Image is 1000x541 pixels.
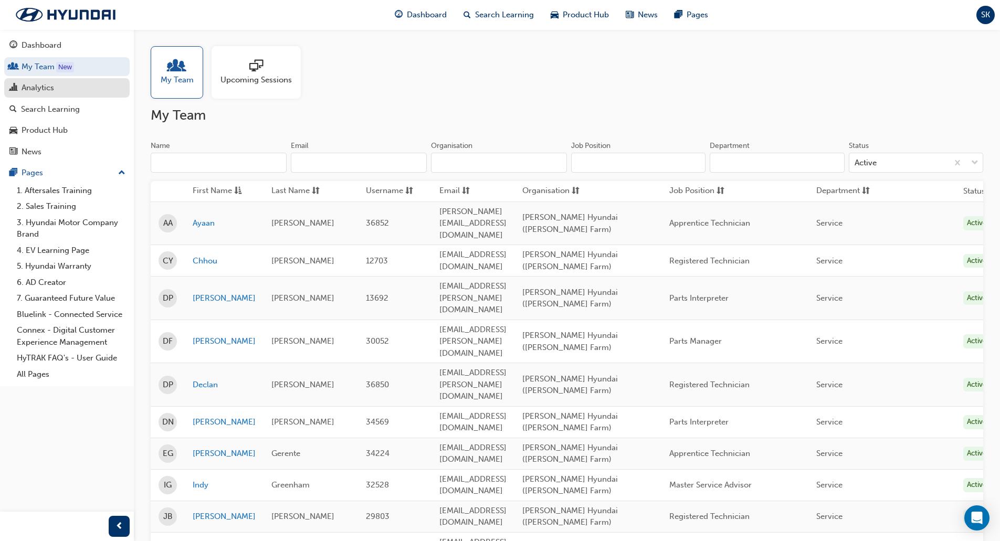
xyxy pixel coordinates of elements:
[431,153,567,173] input: Organisation
[13,258,130,274] a: 5. Hyundai Warranty
[522,443,618,464] span: [PERSON_NAME] Hyundai ([PERSON_NAME] Farm)
[151,141,170,151] div: Name
[981,9,990,21] span: SK
[816,185,860,198] span: Department
[13,183,130,199] a: 1. Aftersales Training
[571,141,610,151] div: Job Position
[687,9,708,21] span: Pages
[118,166,125,180] span: up-icon
[193,511,256,523] a: [PERSON_NAME]
[669,256,750,266] span: Registered Technician
[161,74,194,86] span: My Team
[522,213,618,234] span: [PERSON_NAME] Hyundai ([PERSON_NAME] Farm)
[617,4,666,26] a: news-iconNews
[669,336,722,346] span: Parts Manager
[551,8,559,22] span: car-icon
[271,336,334,346] span: [PERSON_NAME]
[9,105,17,114] span: search-icon
[163,292,173,304] span: DP
[626,8,634,22] span: news-icon
[522,250,618,271] span: [PERSON_NAME] Hyundai ([PERSON_NAME] Farm)
[522,331,618,352] span: [PERSON_NAME] Hyundai ([PERSON_NAME] Farm)
[439,185,460,198] span: Email
[9,147,17,157] span: news-icon
[669,449,750,458] span: Apprentice Technician
[271,449,300,458] span: Gerente
[522,506,618,527] span: [PERSON_NAME] Hyundai ([PERSON_NAME] Farm)
[816,185,874,198] button: Departmentsorting-icon
[571,153,706,173] input: Job Position
[4,57,130,77] a: My Team
[439,207,507,240] span: [PERSON_NAME][EMAIL_ADDRESS][DOMAIN_NAME]
[462,185,470,198] span: sorting-icon
[193,379,256,391] a: Declan
[163,255,173,267] span: CY
[439,250,507,271] span: [EMAIL_ADDRESS][DOMAIN_NAME]
[963,334,991,348] div: Active
[963,378,991,392] div: Active
[366,512,390,521] span: 29803
[366,417,389,427] span: 34569
[669,380,750,389] span: Registered Technician
[271,512,334,521] span: [PERSON_NAME]
[193,479,256,491] a: Indy
[855,157,877,169] div: Active
[862,185,870,198] span: sorting-icon
[312,185,320,198] span: sorting-icon
[816,218,843,228] span: Service
[816,480,843,490] span: Service
[816,449,843,458] span: Service
[366,185,403,198] span: Username
[439,185,497,198] button: Emailsorting-icon
[271,480,310,490] span: Greenham
[4,142,130,162] a: News
[162,416,174,428] span: DN
[710,153,844,173] input: Department
[4,78,130,98] a: Analytics
[163,217,173,229] span: AA
[13,350,130,366] a: HyTRAK FAQ's - User Guide
[291,141,309,151] div: Email
[439,506,507,527] span: [EMAIL_ADDRESS][DOMAIN_NAME]
[22,146,41,158] div: News
[431,141,472,151] div: Organisation
[271,256,334,266] span: [PERSON_NAME]
[164,479,172,491] span: IG
[13,322,130,350] a: Connex - Digital Customer Experience Management
[163,379,173,391] span: DP
[669,480,752,490] span: Master Service Advisor
[193,416,256,428] a: [PERSON_NAME]
[193,292,256,304] a: [PERSON_NAME]
[271,417,334,427] span: [PERSON_NAME]
[395,8,403,22] span: guage-icon
[439,411,507,433] span: [EMAIL_ADDRESS][DOMAIN_NAME]
[151,46,212,99] a: My Team
[271,293,334,303] span: [PERSON_NAME]
[234,185,242,198] span: asc-icon
[522,288,618,309] span: [PERSON_NAME] Hyundai ([PERSON_NAME] Farm)
[4,36,130,55] a: Dashboard
[572,185,580,198] span: sorting-icon
[9,41,17,50] span: guage-icon
[405,185,413,198] span: sorting-icon
[522,411,618,433] span: [PERSON_NAME] Hyundai ([PERSON_NAME] Farm)
[522,374,618,396] span: [PERSON_NAME] Hyundai ([PERSON_NAME] Farm)
[9,83,17,93] span: chart-icon
[366,480,389,490] span: 32528
[407,9,447,21] span: Dashboard
[563,9,609,21] span: Product Hub
[151,153,287,173] input: Name
[455,4,542,26] a: search-iconSearch Learning
[366,185,424,198] button: Usernamesorting-icon
[163,335,173,347] span: DF
[366,449,390,458] span: 34224
[439,474,507,496] span: [EMAIL_ADDRESS][DOMAIN_NAME]
[542,4,617,26] a: car-iconProduct Hub
[849,141,869,151] div: Status
[21,103,80,115] div: Search Learning
[816,256,843,266] span: Service
[439,443,507,464] span: [EMAIL_ADDRESS][DOMAIN_NAME]
[249,59,263,74] span: sessionType_ONLINE_URL-icon
[963,291,991,305] div: Active
[386,4,455,26] a: guage-iconDashboard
